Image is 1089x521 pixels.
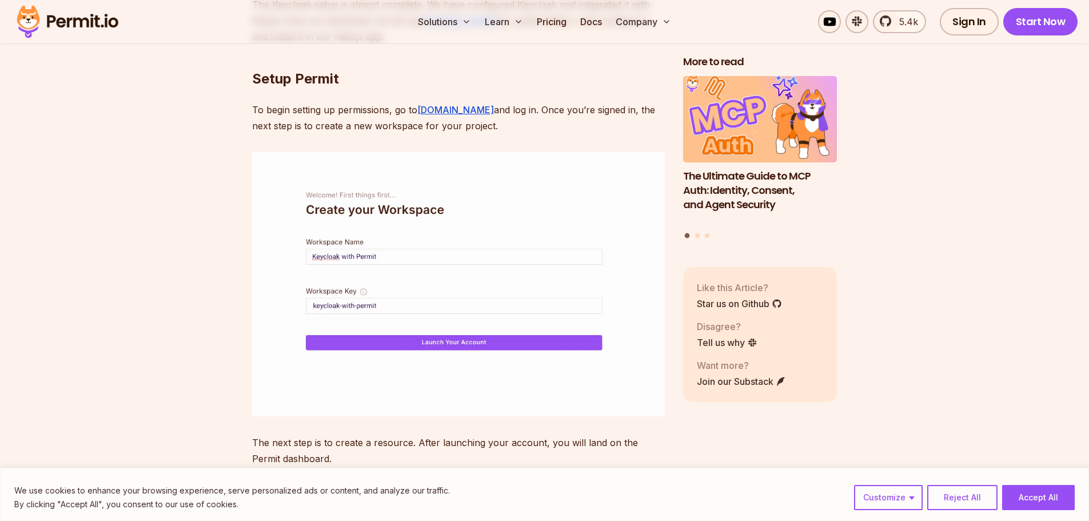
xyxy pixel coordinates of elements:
[683,76,837,226] li: 1 of 3
[705,233,709,238] button: Go to slide 3
[697,297,782,311] a: Star us on Github
[683,76,837,226] a: The Ultimate Guide to MCP Auth: Identity, Consent, and Agent SecurityThe Ultimate Guide to MCP Au...
[532,10,571,33] a: Pricing
[1002,485,1075,510] button: Accept All
[576,10,607,33] a: Docs
[892,15,918,29] span: 5.4k
[873,10,926,33] a: 5.4k
[697,359,786,372] p: Want more?
[685,233,690,238] button: Go to slide 1
[697,320,757,333] p: Disagree?
[683,76,837,163] img: The Ultimate Guide to MCP Auth: Identity, Consent, and Agent Security
[697,375,786,388] a: Join our Substack
[417,104,494,116] a: [DOMAIN_NAME]
[1003,8,1078,35] a: Start Now
[252,152,665,416] img: image.png
[697,281,782,295] p: Like this Article?
[252,435,665,467] p: The next step is to create a resource. After launching your account, you will land on the Permit ...
[854,485,923,510] button: Customize
[14,498,450,511] p: By clicking "Accept All", you consent to our use of cookies.
[252,70,339,87] strong: Setup Permit
[480,10,528,33] button: Learn
[252,102,665,134] p: To begin setting up permissions, go to and log in. Once you’re signed in, the next step is to cre...
[683,76,837,240] div: Posts
[611,10,676,33] button: Company
[413,10,476,33] button: Solutions
[683,169,837,212] h3: The Ultimate Guide to MCP Auth: Identity, Consent, and Agent Security
[927,485,998,510] button: Reject All
[697,336,757,349] a: Tell us why
[695,233,700,238] button: Go to slide 2
[940,8,999,35] a: Sign In
[11,2,123,41] img: Permit logo
[683,55,837,69] h2: More to read
[14,484,450,498] p: We use cookies to enhance your browsing experience, serve personalized ads or content, and analyz...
